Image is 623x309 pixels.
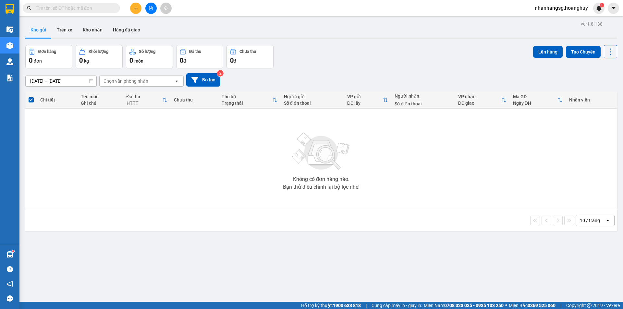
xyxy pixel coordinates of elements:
[36,5,112,12] input: Tìm tên, số ĐT hoặc mã đơn
[76,45,123,68] button: Khối lượng0kg
[458,94,501,99] div: VP nhận
[513,101,557,106] div: Ngày ĐH
[6,58,13,65] img: warehouse-icon
[601,3,603,7] span: 1
[6,75,13,81] img: solution-icon
[530,4,593,12] span: nhanhangsg.hoanghuy
[289,129,354,174] img: svg+xml;base64,PHN2ZyBjbGFzcz0ibGlzdC1wbHVnX19zdmciIHhtbG5zPSJodHRwOi8vd3d3LnczLm9yZy8yMDAwL3N2Zy...
[347,94,383,99] div: VP gửi
[89,49,108,54] div: Khối lượng
[333,303,361,308] strong: 1900 633 818
[186,73,220,87] button: Bộ lọc
[217,70,224,77] sup: 2
[81,101,120,106] div: Ghi chú
[126,45,173,68] button: Số lượng0món
[134,58,143,64] span: món
[149,6,153,10] span: file-add
[6,26,13,33] img: warehouse-icon
[84,58,89,64] span: kg
[27,6,31,10] span: search
[104,78,148,84] div: Chọn văn phòng nhận
[7,295,13,302] span: message
[222,101,272,106] div: Trạng thái
[605,218,610,223] svg: open
[566,46,601,58] button: Tạo Chuyến
[510,91,566,109] th: Toggle SortBy
[7,281,13,287] span: notification
[455,91,510,109] th: Toggle SortBy
[230,56,234,64] span: 0
[444,303,504,308] strong: 0708 023 035 - 0935 103 250
[395,101,451,106] div: Số điện thoại
[12,250,14,252] sup: 1
[7,266,13,272] span: question-circle
[123,91,171,109] th: Toggle SortBy
[174,78,179,84] svg: open
[283,184,360,190] div: Bạn thử điều chỉnh lại bộ lọc nhé!
[424,302,504,309] span: Miền Nam
[372,302,422,309] span: Cung cấp máy in - giấy in:
[129,56,133,64] span: 0
[218,91,281,109] th: Toggle SortBy
[183,58,186,64] span: đ
[533,46,563,58] button: Lên hàng
[29,56,32,64] span: 0
[344,91,392,109] th: Toggle SortBy
[145,3,157,14] button: file-add
[222,94,272,99] div: Thu hộ
[347,101,383,106] div: ĐC lấy
[81,94,120,99] div: Tên món
[458,101,501,106] div: ĐC giao
[52,22,78,38] button: Trên xe
[608,3,619,14] button: caret-down
[160,3,172,14] button: aim
[581,20,603,28] div: ver 1.8.138
[130,3,141,14] button: plus
[587,303,592,308] span: copyright
[176,45,223,68] button: Đã thu0đ
[26,76,96,86] input: Select a date range.
[505,304,507,307] span: ⚪️
[580,217,600,224] div: 10 / trang
[301,302,361,309] span: Hỗ trợ kỹ thuật:
[189,49,201,54] div: Đã thu
[40,97,74,102] div: Chi tiết
[134,6,138,10] span: plus
[509,302,556,309] span: Miền Bắc
[78,22,108,38] button: Kho nhận
[108,22,145,38] button: Hàng đã giao
[127,94,163,99] div: Đã thu
[284,101,341,106] div: Số điện thoại
[38,49,56,54] div: Đơn hàng
[25,45,72,68] button: Đơn hàng0đơn
[139,49,155,54] div: Số lượng
[6,251,13,258] img: warehouse-icon
[25,22,52,38] button: Kho gửi
[234,58,236,64] span: đ
[79,56,83,64] span: 0
[34,58,42,64] span: đơn
[6,42,13,49] img: warehouse-icon
[366,302,367,309] span: |
[600,3,604,7] sup: 1
[164,6,168,10] span: aim
[528,303,556,308] strong: 0369 525 060
[596,5,602,11] img: icon-new-feature
[569,97,614,102] div: Nhân viên
[284,94,341,99] div: Người gửi
[293,177,349,182] div: Không có đơn hàng nào.
[611,5,617,11] span: caret-down
[174,97,215,102] div: Chưa thu
[560,302,561,309] span: |
[239,49,256,54] div: Chưa thu
[180,56,183,64] span: 0
[395,93,451,99] div: Người nhận
[513,94,557,99] div: Mã GD
[127,101,163,106] div: HTTT
[6,4,14,14] img: logo-vxr
[226,45,274,68] button: Chưa thu0đ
